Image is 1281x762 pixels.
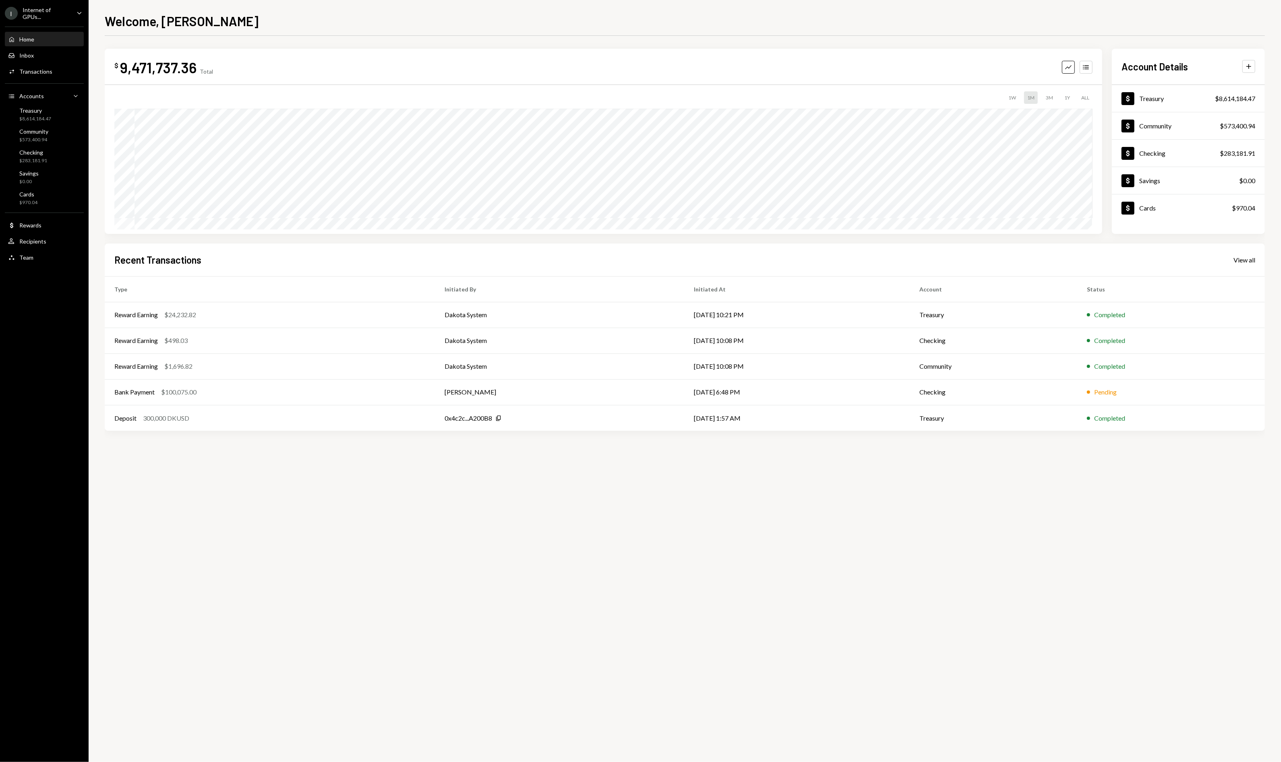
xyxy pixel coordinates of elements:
td: Treasury [910,405,1078,431]
h2: Recent Transactions [114,253,201,266]
div: ALL [1078,91,1093,104]
div: 0x4c2c...A200B8 [445,413,492,423]
div: Inbox [19,52,34,59]
div: $ [114,62,118,70]
div: Internet of GPUs... [23,6,70,20]
th: Type [105,276,435,302]
td: [DATE] 10:08 PM [684,353,910,379]
td: Dakota System [435,302,684,328]
div: Checking [19,149,47,156]
a: Home [5,32,84,46]
th: Status [1077,276,1265,302]
td: Checking [910,328,1078,353]
td: Community [910,353,1078,379]
h2: Account Details [1122,60,1188,73]
div: Savings [1139,177,1160,184]
div: $8,614,184.47 [1215,94,1255,103]
th: Account [910,276,1078,302]
div: Community [19,128,48,135]
a: Community$573,400.94 [1112,112,1265,139]
div: Reward Earning [114,336,158,345]
div: Recipients [19,238,46,245]
div: Accounts [19,93,44,99]
div: View all [1233,256,1255,264]
div: Completed [1094,413,1125,423]
th: Initiated At [684,276,910,302]
div: Treasury [19,107,51,114]
div: $970.04 [1232,203,1255,213]
th: Initiated By [435,276,684,302]
div: Savings [19,170,39,177]
td: Dakota System [435,353,684,379]
div: Cards [19,191,37,198]
a: Accounts [5,89,84,103]
div: $0.00 [19,178,39,185]
div: Completed [1094,336,1125,345]
div: $283,181.91 [19,157,47,164]
div: Completed [1094,310,1125,320]
div: 300,000 DKUSD [143,413,189,423]
td: [PERSON_NAME] [435,379,684,405]
div: $573,400.94 [19,136,48,143]
a: Recipients [5,234,84,248]
a: Cards$970.04 [1112,194,1265,221]
div: $498.03 [164,336,188,345]
a: Community$573,400.94 [5,126,84,145]
div: $283,181.91 [1220,149,1255,158]
div: I [5,7,18,20]
div: Rewards [19,222,41,229]
div: $8,614,184.47 [19,116,51,122]
a: Cards$970.04 [5,188,84,208]
div: Pending [1094,387,1117,397]
a: Treasury$8,614,184.47 [5,105,84,124]
a: Transactions [5,64,84,78]
a: Checking$283,181.91 [1112,140,1265,167]
div: Total [200,68,213,75]
div: Deposit [114,413,137,423]
h1: Welcome, [PERSON_NAME] [105,13,259,29]
a: Inbox [5,48,84,62]
td: Checking [910,379,1078,405]
div: $970.04 [19,199,37,206]
td: [DATE] 1:57 AM [684,405,910,431]
div: Completed [1094,361,1125,371]
td: [DATE] 6:48 PM [684,379,910,405]
a: Team [5,250,84,264]
td: Treasury [910,302,1078,328]
td: [DATE] 10:08 PM [684,328,910,353]
div: Cards [1139,204,1156,212]
div: $0.00 [1239,176,1255,186]
div: Reward Earning [114,361,158,371]
div: Treasury [1139,95,1164,102]
div: $24,232.82 [164,310,196,320]
div: Transactions [19,68,52,75]
div: Checking [1139,149,1165,157]
div: 1M [1024,91,1038,104]
div: Home [19,36,34,43]
div: $573,400.94 [1220,121,1255,131]
a: View all [1233,255,1255,264]
div: 1Y [1061,91,1073,104]
div: $1,696.82 [164,361,192,371]
a: Savings$0.00 [5,167,84,187]
a: Savings$0.00 [1112,167,1265,194]
a: Checking$283,181.91 [5,147,84,166]
a: Rewards [5,218,84,232]
div: 1W [1005,91,1019,104]
div: $100,075.00 [161,387,197,397]
div: Bank Payment [114,387,155,397]
td: [DATE] 10:21 PM [684,302,910,328]
div: 3M [1043,91,1056,104]
div: 9,471,737.36 [120,58,197,76]
a: Treasury$8,614,184.47 [1112,85,1265,112]
td: Dakota System [435,328,684,353]
div: Reward Earning [114,310,158,320]
div: Community [1139,122,1171,130]
div: Team [19,254,33,261]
